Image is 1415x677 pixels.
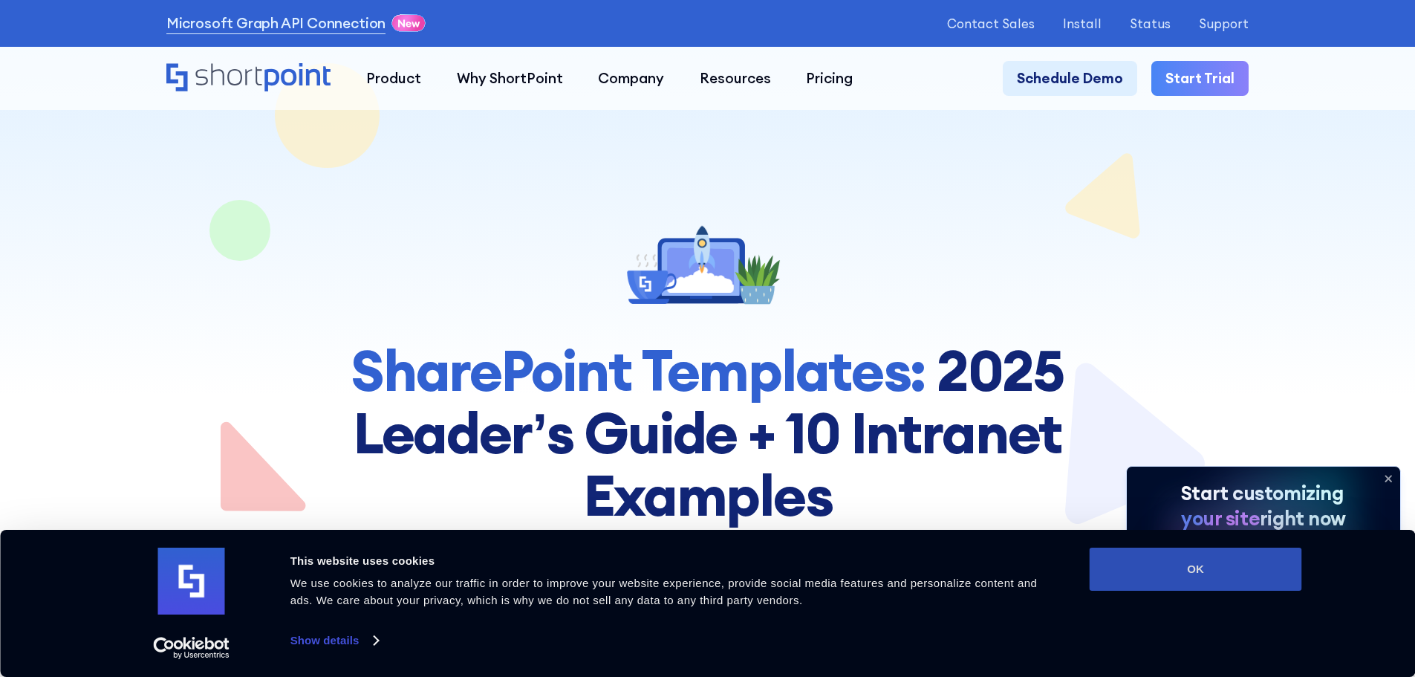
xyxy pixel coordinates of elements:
[351,334,926,406] strong: SharePoint Templates:
[126,637,256,659] a: Usercentrics Cookiebot - opens in a new window
[158,548,225,615] img: logo
[348,61,439,97] a: Product
[580,61,682,97] a: Company
[353,334,1064,531] strong: 2025 Leader’s Guide + 10 Intranet Examples
[166,63,331,94] a: Home
[682,61,789,97] a: Resources
[166,13,386,34] a: Microsoft Graph API Connection
[290,577,1038,606] span: We use cookies to analyze our traffic in order to improve your website experience, provide social...
[806,68,853,89] div: Pricing
[1199,16,1249,30] a: Support
[439,61,581,97] a: Why ShortPoint
[1130,16,1171,30] a: Status
[366,68,421,89] div: Product
[700,68,771,89] div: Resources
[290,629,378,652] a: Show details
[789,61,871,97] a: Pricing
[947,16,1035,30] a: Contact Sales
[1003,61,1137,97] a: Schedule Demo
[598,68,664,89] div: Company
[1063,16,1102,30] a: Install
[1090,548,1302,591] button: OK
[290,552,1056,570] div: This website uses cookies
[457,68,563,89] div: Why ShortPoint
[1151,61,1249,97] a: Start Trial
